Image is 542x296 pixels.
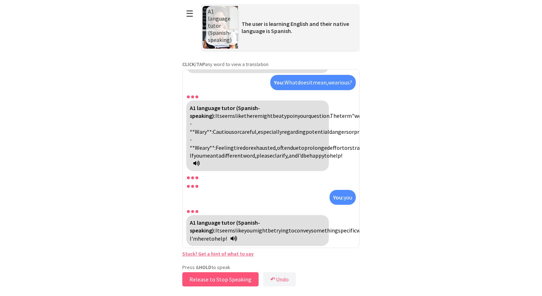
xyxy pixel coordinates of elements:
div: Click to translate [270,75,356,90]
span: there [244,112,258,119]
span: especially [258,128,282,135]
span: often [277,144,290,151]
span: or [344,144,350,151]
span: in [293,112,298,119]
span: be [273,112,279,119]
span: or [234,128,239,135]
p: Press & to speak [182,264,360,270]
span: seems [220,112,235,119]
img: Scenario Image [203,6,238,49]
span: might [258,112,273,119]
span: term [339,112,352,119]
span: please [256,152,272,159]
span: like [235,112,244,119]
span: "wearious" [352,112,378,119]
span: help! [215,235,227,242]
span: with [356,227,367,234]
span: effort [330,144,344,151]
span: convey [294,227,311,234]
strong: A1 language tutor (Spanish-speaking): [190,219,260,234]
span: strain. If [190,144,365,159]
a: Stuck? Get a hint of what to say [182,251,254,257]
span: a [279,112,282,119]
span: The user is learning English and their native language is Spanish. [242,20,349,34]
span: I'm [190,235,198,242]
span: tired [234,144,245,151]
span: to [209,235,215,242]
span: Cautious [213,128,234,135]
span: I’d [298,152,303,159]
span: clarify, [272,152,289,159]
span: mean, [313,79,328,86]
b: ↶ [270,276,275,283]
span: you [194,152,202,159]
span: or [349,128,354,135]
span: to [299,144,304,151]
span: happy [309,152,324,159]
div: Click to translate [186,100,329,171]
span: What [284,79,298,86]
span: due [290,144,299,151]
strong: You: [274,79,284,86]
span: it [309,79,313,86]
div: Click to translate [186,215,329,246]
button: ☰ [182,5,197,23]
span: word, [243,152,256,159]
span: something [311,227,338,234]
span: you [344,194,352,201]
span: meant [202,152,219,159]
span: and [289,152,298,159]
span: to [324,152,330,159]
span: specific [338,227,356,234]
strong: CLICK/TAP [182,61,205,67]
span: different [221,152,243,159]
span: to [289,227,294,234]
span: or [245,144,251,151]
strong: You: [333,194,344,201]
span: here [198,235,209,242]
button: ↶Undo [263,272,296,286]
span: dangers [329,128,349,135]
span: a [219,152,221,159]
span: potential [306,128,329,135]
span: you [244,227,253,234]
span: wearious? [328,79,352,86]
span: prolonged [304,144,330,151]
p: any word to view a translation [182,61,360,67]
span: your [298,112,308,119]
strong: A1 language tutor (Spanish-speaking): [190,104,260,119]
span: might [253,227,268,234]
strong: HOLD [199,264,211,270]
span: trying [274,227,289,234]
span: Feeling [216,144,234,151]
span: It [215,227,220,234]
span: The [330,112,339,119]
span: like [235,227,244,234]
span: exhausted, [251,144,277,151]
span: typo [282,112,293,119]
span: seems [220,227,235,234]
span: does [298,79,309,86]
span: regarding [282,128,306,135]
span: careful, [239,128,258,135]
span: question. [308,112,330,119]
span: help! [330,152,342,159]
span: A1 language tutor (Spanish-speaking) [208,8,232,43]
div: Click to translate [330,190,356,205]
button: Release to Stop Speaking [182,272,259,286]
span: It [215,112,220,119]
span: be [303,152,309,159]
span: be [268,227,274,234]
